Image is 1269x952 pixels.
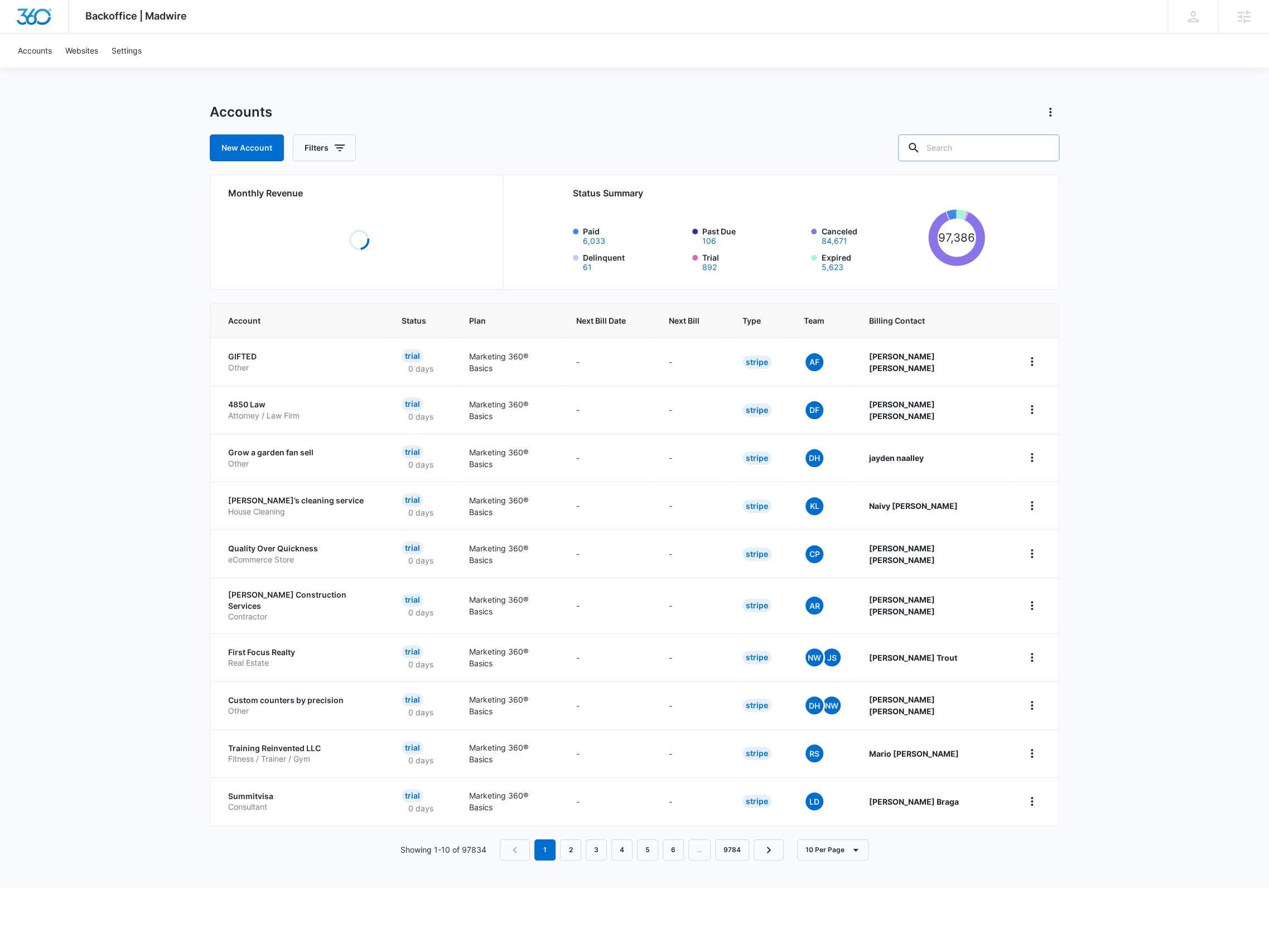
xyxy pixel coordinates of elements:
label: Trial [702,252,805,271]
button: Canceled [821,237,847,245]
td: - [655,729,729,777]
p: Marketing 360® Basics [469,646,549,669]
td: - [563,338,655,386]
td: - [563,633,655,681]
p: 0 days [402,802,440,814]
div: Stripe [742,795,771,808]
span: KL [805,497,823,515]
button: home [1023,497,1041,515]
p: [PERSON_NAME]’s cleaning service [228,495,375,506]
button: home [1023,597,1041,614]
p: 0 days [402,658,440,670]
label: Paid [583,225,686,245]
span: LD [805,792,823,810]
span: Billing Contact [869,315,996,326]
span: AF [805,353,823,371]
a: Websites [59,33,105,68]
td: - [563,729,655,777]
p: House Cleaning [228,506,375,517]
td: - [563,386,655,434]
span: NW [823,696,841,714]
td: - [655,482,729,530]
p: Summitvisa [228,791,375,802]
h1: Accounts [210,104,272,121]
div: Stripe [742,747,771,760]
td: - [655,777,729,825]
div: Stripe [742,699,771,712]
a: [PERSON_NAME]’s cleaning serviceHouse Cleaning [228,495,375,517]
a: Quality Over QuicknesseCommerce Store [228,543,375,565]
td: - [655,434,729,482]
span: Next Bill Date [576,315,626,326]
p: Quality Over Quickness [228,543,375,554]
a: Grow a garden fan sellOther [228,447,375,469]
div: Stripe [742,547,771,561]
td: - [655,681,729,729]
button: home [1023,744,1041,762]
p: Marketing 360® Basics [469,350,549,374]
a: Custom counters by precisionOther [228,695,375,717]
button: Actions [1041,103,1059,121]
div: Trial [402,349,423,363]
strong: [PERSON_NAME] Trout [869,653,957,662]
span: DH [805,449,823,467]
a: [PERSON_NAME] Construction ServicesContractor [228,589,375,622]
strong: [PERSON_NAME] [PERSON_NAME] [869,544,935,565]
nav: Pagination [500,839,784,860]
div: Trial [402,445,423,459]
span: CP [805,545,823,563]
td: - [563,434,655,482]
button: home [1023,449,1041,467]
span: DH [805,696,823,714]
strong: [PERSON_NAME] Braga [869,797,959,806]
button: Past Due [702,237,716,245]
strong: [PERSON_NAME] [PERSON_NAME] [869,400,935,421]
p: Marketing 360® Basics [469,542,549,566]
a: New Account [210,134,284,161]
td: - [655,530,729,578]
tspan: 97,386 [938,230,975,244]
p: Fitness / Trainer / Gym [228,753,375,765]
td: - [563,482,655,530]
a: Accounts [11,33,59,68]
p: Training Reinvented LLC [228,743,375,754]
span: AR [805,597,823,614]
a: Page 9784 [715,839,749,860]
p: 0 days [402,507,440,518]
p: Consultant [228,801,375,812]
div: Trial [402,645,423,658]
a: Page 3 [586,839,607,860]
strong: Mario [PERSON_NAME] [869,749,959,758]
td: - [563,530,655,578]
button: home [1023,401,1041,419]
div: Trial [402,593,423,607]
p: Marketing 360® Basics [469,790,549,813]
input: Search [898,134,1059,161]
p: Contractor [228,611,375,622]
div: Stripe [742,499,771,513]
p: Other [228,362,375,373]
p: 0 days [402,555,440,566]
span: Backoffice | Madwire [85,10,187,22]
p: 0 days [402,754,440,766]
strong: [PERSON_NAME] [PERSON_NAME] [869,695,935,716]
label: Delinquent [583,252,686,271]
div: Trial [402,493,423,507]
td: - [655,578,729,633]
span: Team [804,315,826,326]
span: Plan [469,315,549,326]
td: - [563,777,655,825]
p: Marketing 360® Basics [469,594,549,617]
p: 0 days [402,363,440,374]
button: Paid [583,237,605,245]
strong: jayden naalley [869,453,924,463]
td: - [563,681,655,729]
a: GIFTEDOther [228,351,375,373]
div: Stripe [742,403,771,417]
div: Trial [402,693,423,706]
div: Stripe [742,451,771,465]
span: JS [823,648,841,666]
a: Page 5 [637,839,658,860]
a: Page 2 [560,839,581,860]
p: Other [228,458,375,469]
